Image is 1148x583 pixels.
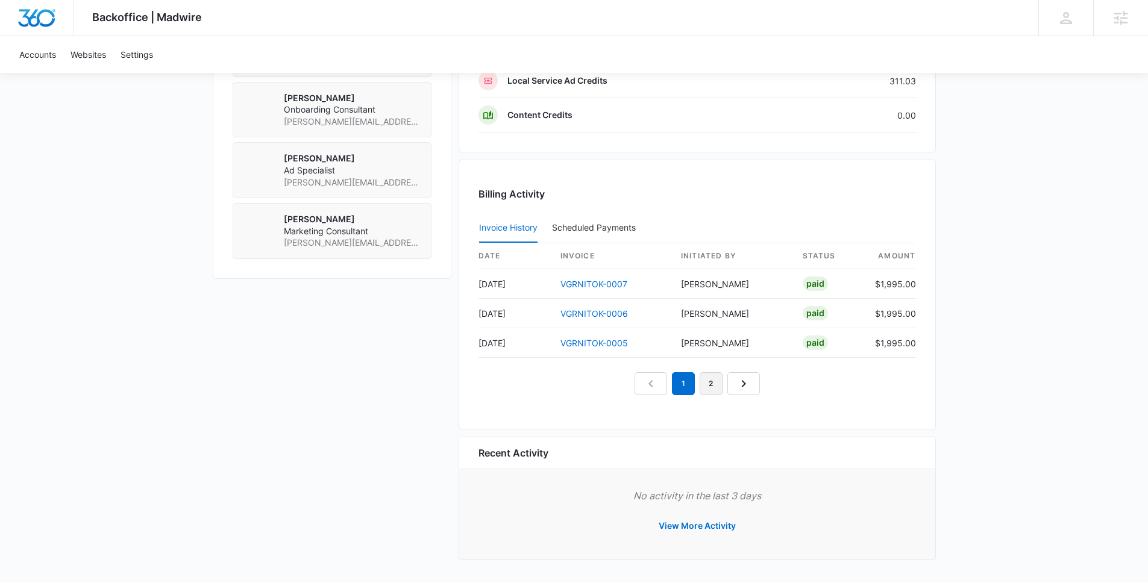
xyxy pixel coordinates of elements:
th: Initiated By [671,243,793,269]
a: VGRNITOK-0005 [560,338,628,348]
img: Derek Fortier [243,213,274,245]
a: Websites [63,36,113,73]
div: Keywords by Traffic [133,71,203,79]
td: [DATE] [478,269,551,299]
span: Ad Specialist [284,164,421,176]
p: [PERSON_NAME] [284,213,421,225]
span: Backoffice | Madwire [92,11,202,23]
div: Scheduled Payments [552,223,641,232]
td: $1,995.00 [865,269,916,299]
h6: Recent Activity [478,446,548,460]
td: [PERSON_NAME] [671,269,793,299]
p: Content Credits [507,109,572,121]
span: [PERSON_NAME][EMAIL_ADDRESS][PERSON_NAME][DOMAIN_NAME] [284,237,421,249]
a: VGRNITOK-0006 [560,308,628,319]
p: No activity in the last 3 days [478,488,916,503]
td: $1,995.00 [865,328,916,358]
img: tab_domain_overview_orange.svg [33,70,42,79]
div: Domain Overview [46,71,108,79]
p: [PERSON_NAME] [284,92,421,104]
em: 1 [672,372,695,395]
a: Page 2 [700,372,723,395]
a: Settings [113,36,160,73]
div: Domain: [DOMAIN_NAME] [31,31,133,41]
div: Paid [803,335,828,350]
h3: Billing Activity [478,187,916,201]
a: VGRNITOK-0007 [560,279,627,289]
span: Onboarding Consultant [284,104,421,116]
td: [PERSON_NAME] [671,299,793,328]
span: Marketing Consultant [284,225,421,237]
div: v 4.0.25 [34,19,59,29]
th: status [793,243,865,269]
img: Brandon Miller [243,92,274,123]
a: Accounts [12,36,63,73]
p: [PERSON_NAME] [284,152,421,164]
a: Next Page [727,372,760,395]
img: Andrew Gilbert [243,152,274,184]
th: invoice [551,243,671,269]
nav: Pagination [635,372,760,395]
button: View More Activity [647,511,748,540]
th: amount [865,243,916,269]
th: date [478,243,551,269]
img: logo_orange.svg [19,19,29,29]
td: 0.00 [788,98,916,132]
button: Invoice History [479,214,538,243]
span: [PERSON_NAME][EMAIL_ADDRESS][PERSON_NAME][DOMAIN_NAME] [284,176,421,189]
td: 311.03 [788,64,916,98]
img: website_grey.svg [19,31,29,41]
td: [DATE] [478,299,551,328]
td: [PERSON_NAME] [671,328,793,358]
div: Paid [803,306,828,320]
div: Paid [803,276,828,291]
img: tab_keywords_by_traffic_grey.svg [120,70,130,79]
span: [PERSON_NAME][EMAIL_ADDRESS][PERSON_NAME][DOMAIN_NAME] [284,116,421,128]
td: $1,995.00 [865,299,916,328]
p: Local Service Ad Credits [507,75,607,87]
td: [DATE] [478,328,551,358]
